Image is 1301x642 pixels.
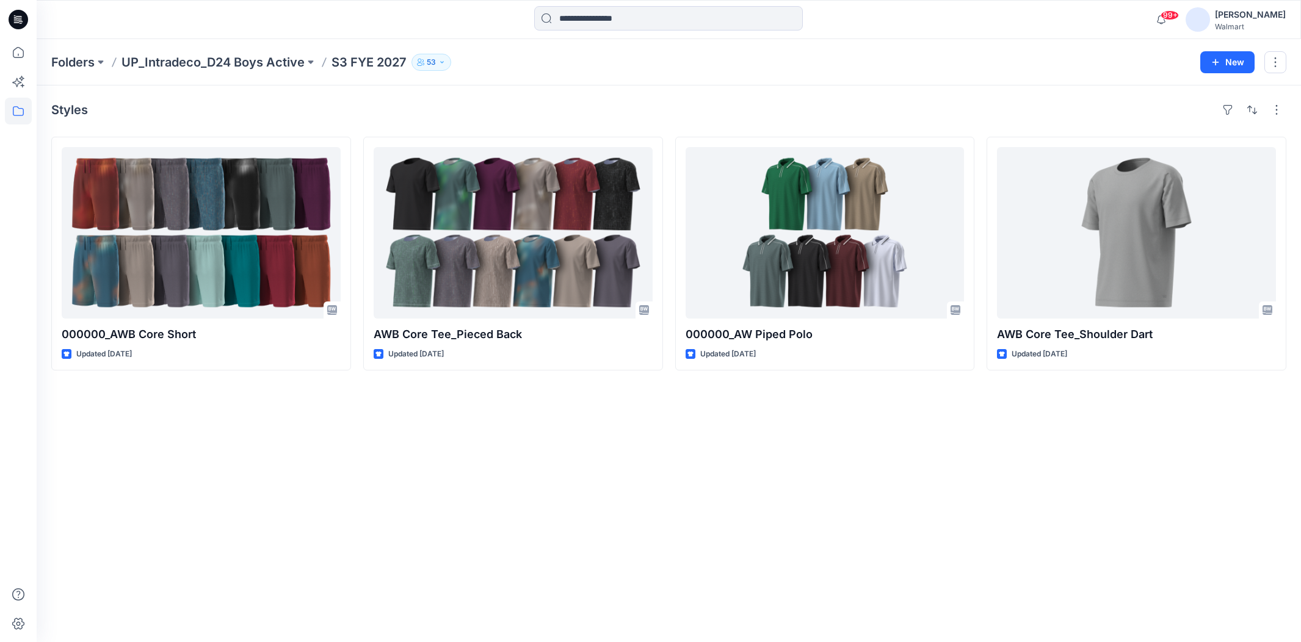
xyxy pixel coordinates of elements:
span: 99+ [1161,10,1179,20]
p: Updated [DATE] [388,348,444,361]
button: New [1200,51,1255,73]
img: avatar [1186,7,1210,32]
a: 000000_AWB Core Short [62,147,341,319]
a: AWB Core Tee_Pieced Back [374,147,653,319]
a: UP_Intradeco_D24 Boys Active [121,54,305,71]
div: [PERSON_NAME] [1215,7,1286,22]
div: Walmart [1215,22,1286,31]
p: Updated [DATE] [76,348,132,361]
p: Updated [DATE] [1012,348,1067,361]
p: AWB Core Tee_Pieced Back [374,326,653,343]
a: Folders [51,54,95,71]
a: 000000_AW Piped Polo [686,147,965,319]
a: AWB Core Tee_Shoulder Dart [997,147,1276,319]
button: 53 [411,54,451,71]
p: AWB Core Tee_Shoulder Dart [997,326,1276,343]
p: S3 FYE 2027 [332,54,407,71]
h4: Styles [51,103,88,117]
p: 000000_AW Piped Polo [686,326,965,343]
p: Updated [DATE] [700,348,756,361]
p: 000000_AWB Core Short [62,326,341,343]
p: 53 [427,56,436,69]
